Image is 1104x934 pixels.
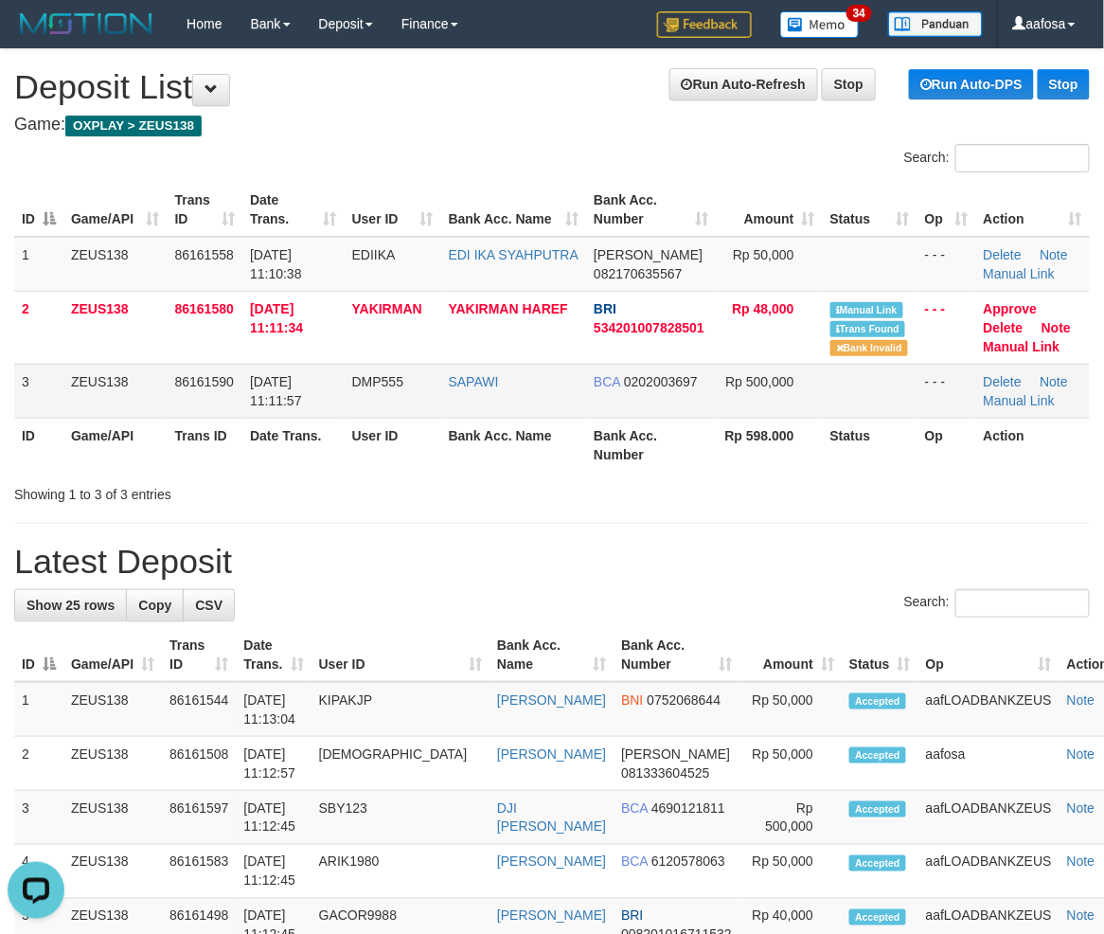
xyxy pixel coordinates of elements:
[594,320,704,335] span: Copy 534201007828501 to clipboard
[345,418,441,472] th: User ID
[621,746,730,762] span: [PERSON_NAME]
[955,144,1090,172] input: Search:
[63,845,162,899] td: ZEUS138
[849,747,906,763] span: Accepted
[1041,247,1069,262] a: Note
[352,374,403,389] span: DMP555
[594,247,703,262] span: [PERSON_NAME]
[497,854,606,870] a: [PERSON_NAME]
[162,682,236,737] td: 86161544
[497,692,606,708] a: [PERSON_NAME]
[984,393,1056,408] a: Manual Link
[497,908,606,924] a: [PERSON_NAME]
[984,374,1022,389] a: Delete
[651,800,725,816] span: Copy 4690121811 to clipboard
[594,266,682,281] span: Copy 082170635567 to clipboard
[1067,908,1095,924] a: Note
[621,800,648,816] span: BCA
[312,845,490,899] td: ARIK1980
[621,908,643,924] span: BRI
[449,301,568,316] a: YAKIRMAN HAREF
[586,418,716,472] th: Bank Acc. Number
[138,598,171,613] span: Copy
[984,301,1038,316] a: Approve
[65,116,202,136] span: OXPLAY > ZEUS138
[449,374,499,389] a: SAPAWI
[63,364,168,418] td: ZEUS138
[236,791,311,845] td: [DATE] 11:12:45
[236,737,311,791] td: [DATE] 11:12:57
[846,5,872,22] span: 34
[236,845,311,899] td: [DATE] 11:12:45
[739,628,842,682] th: Amount: activate to sort column ascending
[449,247,579,262] a: EDI IKA SYAHPUTRA
[497,746,606,762] a: [PERSON_NAME]
[183,589,235,621] a: CSV
[849,909,906,925] span: Accepted
[63,183,168,237] th: Game/API: activate to sort column ascending
[917,364,976,418] td: - - -
[830,302,903,318] span: Manually Linked
[780,11,860,38] img: Button%20Memo.svg
[657,11,752,38] img: Feedback.jpg
[888,11,983,37] img: panduan.png
[312,737,490,791] td: [DEMOGRAPHIC_DATA]
[621,854,648,870] span: BCA
[614,628,739,682] th: Bank Acc. Number: activate to sort column ascending
[441,183,587,237] th: Bank Acc. Name: activate to sort column ascending
[1067,800,1095,816] a: Note
[63,237,168,292] td: ZEUS138
[917,418,976,472] th: Op
[849,693,906,709] span: Accepted
[242,418,345,472] th: Date Trans.
[849,801,906,817] span: Accepted
[312,628,490,682] th: User ID: activate to sort column ascending
[14,418,63,472] th: ID
[162,791,236,845] td: 86161597
[621,692,643,708] span: BNI
[14,364,63,418] td: 3
[976,183,1090,237] th: Action: activate to sort column ascending
[14,737,63,791] td: 2
[175,374,234,389] span: 86161590
[984,339,1060,354] a: Manual Link
[917,183,976,237] th: Op: activate to sort column ascending
[984,266,1056,281] a: Manual Link
[918,845,1059,899] td: aafLOADBANKZEUS
[823,183,917,237] th: Status: activate to sort column ascending
[63,737,162,791] td: ZEUS138
[621,765,709,781] span: Copy 081333604525 to clipboard
[14,68,1090,106] h1: Deposit List
[63,291,168,364] td: ZEUS138
[168,418,243,472] th: Trans ID
[63,682,162,737] td: ZEUS138
[162,845,236,899] td: 86161583
[14,589,127,621] a: Show 25 rows
[716,418,823,472] th: Rp 598.000
[175,301,234,316] span: 86161580
[739,845,842,899] td: Rp 50,000
[490,628,614,682] th: Bank Acc. Name: activate to sort column ascending
[586,183,716,237] th: Bank Acc. Number: activate to sort column ascending
[984,247,1022,262] a: Delete
[250,247,302,281] span: [DATE] 11:10:38
[1067,692,1095,708] a: Note
[352,247,396,262] span: EDIIKA
[441,418,587,472] th: Bank Acc. Name
[14,9,158,38] img: MOTION_logo.png
[236,628,311,682] th: Date Trans.: activate to sort column ascending
[918,791,1059,845] td: aafLOADBANKZEUS
[904,589,1090,618] label: Search:
[162,737,236,791] td: 86161508
[955,589,1090,618] input: Search:
[162,628,236,682] th: Trans ID: activate to sort column ascending
[14,791,63,845] td: 3
[739,791,842,845] td: Rp 500,000
[918,682,1059,737] td: aafLOADBANKZEUS
[842,628,918,682] th: Status: activate to sort column ascending
[822,68,876,100] a: Stop
[830,340,908,356] span: Bank is not match
[126,589,184,621] a: Copy
[14,477,446,504] div: Showing 1 to 3 of 3 entries
[904,144,1090,172] label: Search:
